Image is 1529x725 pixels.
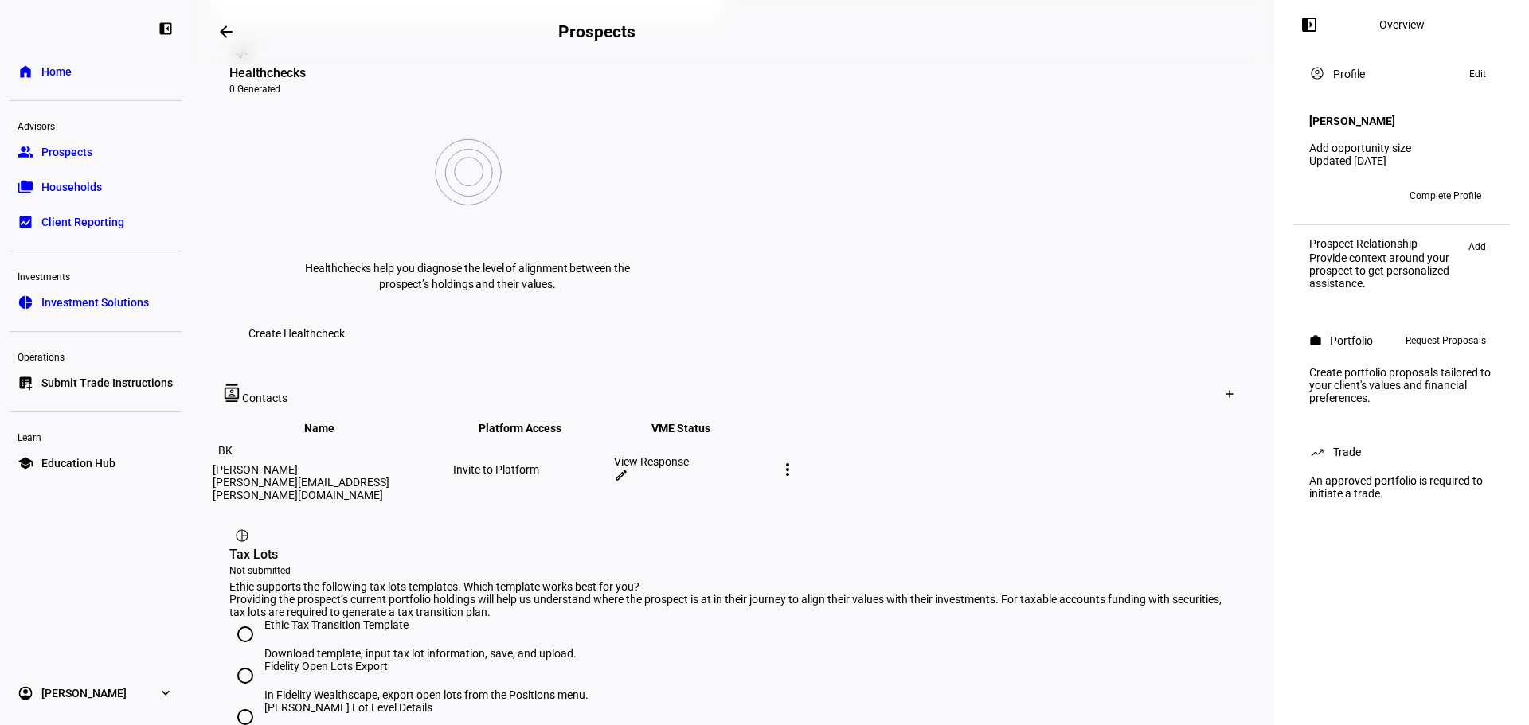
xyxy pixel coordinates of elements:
[41,179,102,195] span: Households
[41,455,115,471] span: Education Hub
[10,286,182,318] a: pie_chartInvestment Solutions
[229,580,1236,593] div: Ethic supports the following tax lots templates. Which template works best for you?
[1309,65,1325,81] mat-icon: account_circle
[1333,446,1361,458] div: Trade
[264,618,577,631] div: Ethic Tax Transition Template
[248,318,345,349] span: Create Healthcheck
[229,64,706,83] div: Healthchecks
[18,144,33,160] eth-mat-symbol: group
[223,384,242,402] mat-icon: contacts
[10,345,182,367] div: Operations
[1309,334,1322,347] mat-icon: work
[1316,190,1328,201] span: SS
[41,214,124,230] span: Client Reporting
[1309,237,1461,250] div: Prospect Relationship
[10,264,182,286] div: Investments
[1309,251,1461,290] div: Provide context around your prospect to get personalized assistance.
[18,375,33,391] eth-mat-symbol: list_alt_add
[1300,15,1319,34] mat-icon: left_panel_open
[229,593,1236,618] div: Providing the prospect’s current portfolio holdings will help us understand where the prospect is...
[1461,64,1494,84] button: Edit
[10,114,182,136] div: Advisors
[10,206,182,238] a: bid_landscapeClient Reporting
[1398,331,1494,350] button: Request Proposals
[778,460,797,479] mat-icon: more_vert
[264,660,589,672] div: Fidelity Open Lots Export
[1461,237,1494,256] button: Add
[1309,444,1325,460] mat-icon: trending_up
[158,21,174,37] eth-mat-symbol: left_panel_close
[229,318,364,349] button: Create Healthcheck
[558,22,635,41] h2: Prospects
[10,56,182,88] a: homeHome
[1469,64,1486,84] span: Edit
[1309,331,1494,350] eth-panel-overview-card-header: Portfolio
[1309,442,1494,462] eth-panel-overview-card-header: Trade
[41,375,173,391] span: Submit Trade Instructions
[18,685,33,701] eth-mat-symbol: account_circle
[1397,183,1494,209] button: Complete Profile
[1309,154,1494,167] div: Updated [DATE]
[213,438,238,463] div: BK
[1333,68,1365,80] div: Profile
[1300,360,1504,411] div: Create portfolio proposals tailored to your client's values and financial preferences.
[614,468,628,482] mat-icon: edit
[304,422,358,435] span: Name
[18,214,33,230] eth-mat-symbol: bid_landscape
[229,564,1236,577] div: Not submitted
[479,422,585,435] span: Platform Access
[1309,64,1494,84] eth-panel-overview-card-header: Profile
[217,22,236,41] mat-icon: arrow_backwards
[213,476,450,501] div: [PERSON_NAME][EMAIL_ADDRESS][PERSON_NAME][DOMAIN_NAME]
[18,294,33,310] eth-mat-symbol: pie_chart
[229,545,1236,564] div: Tax Lots
[1406,331,1486,350] span: Request Proposals
[1410,183,1481,209] span: Complete Profile
[18,64,33,80] eth-mat-symbol: home
[234,528,250,544] mat-icon: pie_chart
[1379,18,1425,31] div: Overview
[614,455,772,468] div: View Response
[1468,237,1486,256] span: Add
[158,685,174,701] eth-mat-symbol: expand_more
[242,392,287,404] span: Contacts
[264,688,589,701] div: In Fidelity Wealthscape, export open lots from the Positions menu.
[264,701,681,714] div: [PERSON_NAME] Lot Level Details
[651,422,734,435] span: VME Status
[10,171,182,203] a: folder_copyHouseholds
[41,144,92,160] span: Prospects
[1309,115,1395,127] h4: [PERSON_NAME]
[1330,334,1373,347] div: Portfolio
[41,685,127,701] span: [PERSON_NAME]
[264,647,577,660] div: Download template, input tax lot information, save, and upload.
[229,83,706,95] div: 0 Generated
[41,294,149,310] span: Investment Solutions
[18,455,33,471] eth-mat-symbol: school
[1309,142,1411,154] a: Add opportunity size
[10,136,182,168] a: groupProspects
[10,425,182,447] div: Learn
[300,260,635,292] p: Healthchecks help you diagnose the level of alignment between the prospect’s holdings and their v...
[453,463,611,476] div: Invite to Platform
[18,179,33,195] eth-mat-symbol: folder_copy
[213,463,450,476] div: [PERSON_NAME]
[41,64,72,80] span: Home
[1300,468,1504,506] div: An approved portfolio is required to initiate a trade.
